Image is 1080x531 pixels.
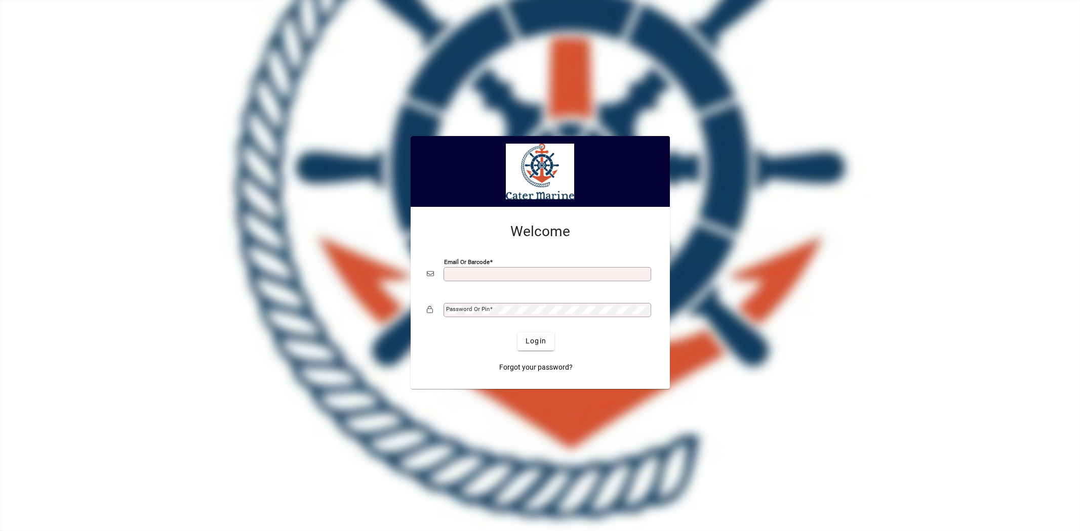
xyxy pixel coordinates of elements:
[427,223,654,240] h2: Welcome
[526,336,546,346] span: Login
[495,359,577,377] a: Forgot your password?
[444,258,490,265] mat-label: Email or Barcode
[517,332,554,350] button: Login
[499,362,573,373] span: Forgot your password?
[446,305,490,313] mat-label: Password or Pin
